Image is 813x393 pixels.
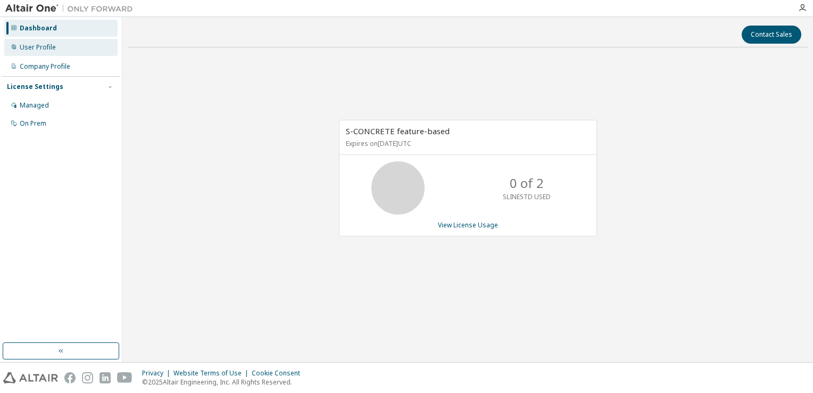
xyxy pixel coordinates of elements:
[142,369,173,378] div: Privacy
[142,378,306,387] p: © 2025 Altair Engineering, Inc. All Rights Reserved.
[346,126,450,136] span: S-CONCRETE feature-based
[5,3,138,14] img: Altair One
[438,220,498,230] a: View License Usage
[20,43,56,52] div: User Profile
[173,369,252,378] div: Website Terms of Use
[503,192,551,201] p: SLINESTD USED
[117,372,132,383] img: youtube.svg
[99,372,111,383] img: linkedin.svg
[64,372,76,383] img: facebook.svg
[20,62,70,71] div: Company Profile
[742,26,801,44] button: Contact Sales
[20,101,49,110] div: Managed
[252,369,306,378] div: Cookie Consent
[3,372,58,383] img: altair_logo.svg
[510,174,544,192] p: 0 of 2
[20,119,46,128] div: On Prem
[82,372,93,383] img: instagram.svg
[20,24,57,32] div: Dashboard
[346,139,587,148] p: Expires on [DATE] UTC
[7,83,63,91] div: License Settings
